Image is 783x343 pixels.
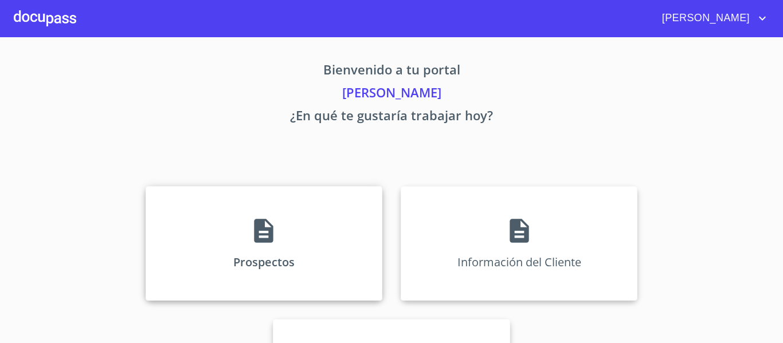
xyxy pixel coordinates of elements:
button: account of current user [653,9,769,27]
p: Información del Cliente [457,254,581,270]
p: [PERSON_NAME] [38,83,745,106]
p: Bienvenido a tu portal [38,60,745,83]
p: ¿En qué te gustaría trabajar hoy? [38,106,745,129]
p: Prospectos [233,254,295,270]
span: [PERSON_NAME] [653,9,755,27]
